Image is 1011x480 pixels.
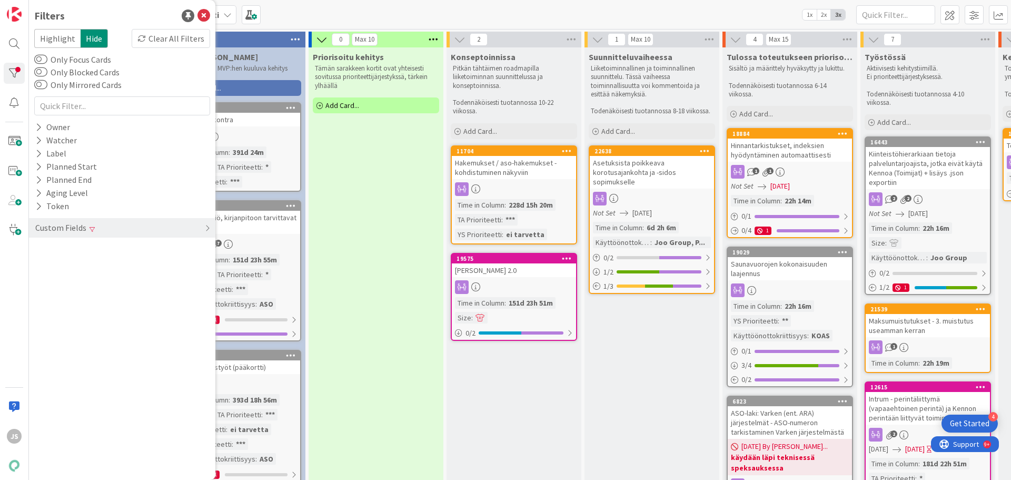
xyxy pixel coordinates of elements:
div: 391d 24m [230,146,266,158]
input: Quick Filter... [34,96,210,115]
div: 228d 15h 20m [506,199,556,211]
div: 21539 [870,306,990,313]
div: 21539 [866,305,990,314]
i: Not Set [869,209,891,218]
span: : [502,229,503,240]
div: Token [34,200,70,213]
div: 1 [755,227,771,235]
div: 1/3 [590,280,714,293]
div: Time in Column [869,357,918,369]
div: Open Get Started checklist, remaining modules: 4 [941,415,998,433]
a: 19029Saunavuorojen kokonaisuuden laajennusTime in Column:22h 16mYS Prioriteetti:**Käyttöönottokri... [727,247,853,387]
span: : [504,199,506,211]
label: Only Focus Cards [34,53,111,66]
span: : [232,283,233,295]
a: 22638Asetuksista poikkeava korotusajankohta ja -sidos sopimukselleNot Set[DATE]Time in Column:6d ... [589,145,715,294]
div: Time in Column [731,195,780,207]
span: 1 / 2 [603,267,613,278]
div: YS Prioriteetti [455,229,502,240]
div: 7250 [181,104,300,112]
span: 1 [608,33,626,46]
span: [DATE] [869,444,888,455]
a: 19575[PERSON_NAME] 2.0Time in Column:151d 23h 51mSize:0/2 [451,253,577,341]
span: Add Card... [601,126,635,136]
div: 12615 [866,383,990,392]
div: TA Prioriteetti [215,269,261,280]
span: : [642,222,644,233]
span: 2 [470,33,488,46]
span: : [229,254,230,266]
div: 181d 22h 51m [920,458,969,469]
div: 12615Intrum - perintäliittymä (vapaaehtoinen perintä) ja Kennon perintään liittyvät toiminnallisu... [866,383,990,425]
span: : [504,297,506,309]
div: 6823ASO-laki: Varken (ent. ARA) järjestelmät - ASO-numeron tarkistaminen Varken järjestelmästä [728,397,852,439]
div: Planned Start [34,160,98,173]
div: TA Prioriteetti [215,161,261,173]
span: : [232,438,233,450]
div: Custom Fields [34,221,87,234]
div: 0/1 [728,210,852,223]
span: Add Card... [739,109,773,119]
button: Only Mirrored Cards [34,80,47,90]
div: 21539Maksumuistutukset - 3. muistutus useamman kerran [866,305,990,337]
div: 18884Hinnantarkistukset, indeksien hyödyntäminen automaattisesti [728,129,852,162]
p: Liiketoiminnallinen ja toiminnallinen suunnittelu. Tässä vaiheessa toiminnallisuutta voi kommento... [591,64,713,99]
label: Only Blocked Cards [34,66,120,79]
div: Käyttöönottokriittisyys [731,330,807,341]
div: 19029Saunavuorojen kokonaisuuden laajennus [728,248,852,280]
div: JS [7,429,22,444]
div: 9+ [53,4,58,13]
div: 0/11 [176,313,300,326]
b: käydään läpi teknisessä speksauksessa [731,452,849,473]
span: 0 / 2 [465,328,475,339]
input: Quick Filter... [856,5,935,24]
span: 4 [746,33,764,46]
img: avatar [7,458,22,473]
span: : [229,146,230,158]
div: 3/4 [728,359,852,372]
div: TA Prioriteetti [215,409,261,420]
div: [PERSON_NAME] 2.0 [452,263,576,277]
a: 7250VastikereskontraTime in Column:391d 24mSize:TA Prioriteetti:*YS Prioriteetti:*** [175,102,301,192]
a: 10669Asuntosäätiö, kirjanpitoon tarvittavat muutoksetTime in Column:151d 23h 55mSize:TA Prioritee... [175,200,301,341]
p: Tämän sarakkeen kortit ovat yhteisesti sovitussa prioriteettijärjestykssä, tärkein ylhäällä [315,64,437,90]
span: : [885,237,887,249]
p: Aktiivisesti kehitystiimillä. [867,64,989,73]
div: 0/41 [728,224,852,237]
p: Alkuperäiseen MVP:hen kuuluva kehitys [177,64,299,73]
span: 0 / 1 [741,346,751,357]
div: ASO muutostyöt (pääkortti) [176,360,300,374]
span: Konseptoinnissa [451,52,516,62]
img: Visit kanbanzone.com [7,7,22,22]
div: Hakemukset / aso-hakemukset - kohdistuminen näkyviin [452,156,576,179]
span: 2x [817,9,831,20]
span: 3 / 4 [741,360,751,371]
div: 10669Asuntosäätiö, kirjanpitoon tarvittavat muutokset [176,201,300,234]
div: 4 [988,412,998,422]
div: 22h 14m [782,195,814,207]
div: Time in Column [455,199,504,211]
span: 3x [831,9,845,20]
span: : [229,394,230,406]
div: 151d 23h 55m [230,254,280,266]
div: 7250Vastikereskontra [176,103,300,126]
span: 2 [905,195,911,202]
div: 151d 23h 51m [506,297,556,309]
div: 11704Hakemukset / aso-hakemukset - kohdistuminen näkyviin [452,146,576,179]
a: 16443Kiinteistöhierarkiaan tietoja palveluntarjoajista, jotka eivät käytä Kennoa (Toimijat) + lis... [865,136,991,295]
div: 11704 [457,148,576,155]
div: 0/2 [728,373,852,386]
div: Maksumuistutukset - 3. muistutus useamman kerran [866,314,990,337]
div: 11704 [452,146,576,156]
span: 0 / 2 [879,268,889,279]
div: 0/1 [728,345,852,358]
div: Max 10 [631,37,650,42]
div: Time in Column [455,297,504,309]
span: 1 [767,168,774,174]
div: 22h 16m [782,300,814,312]
span: Add Card... [325,101,359,110]
span: MVP-Kehitys [175,52,258,62]
span: Tulossa toteutukseen priorisoituna [727,52,853,62]
span: 1x [802,9,817,20]
span: 7 [215,240,222,247]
